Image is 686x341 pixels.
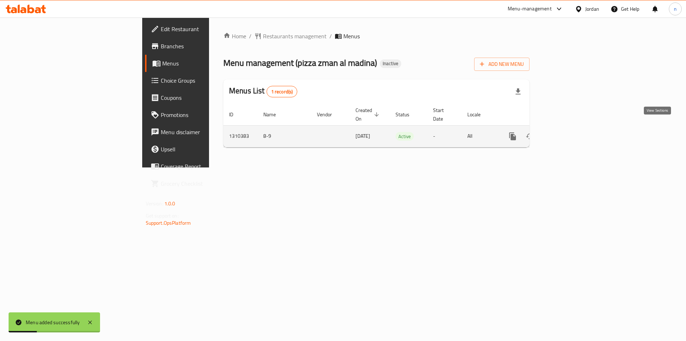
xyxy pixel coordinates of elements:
[498,104,578,126] th: Actions
[509,83,527,100] div: Export file
[162,59,251,68] span: Menus
[223,32,530,40] nav: breadcrumb
[504,128,521,145] button: more
[161,93,251,102] span: Coupons
[145,158,257,175] a: Coverage Report
[263,32,327,40] span: Restaurants management
[267,88,297,95] span: 1 record(s)
[343,32,360,40] span: Menus
[145,106,257,123] a: Promotions
[145,20,257,38] a: Edit Restaurant
[356,131,370,141] span: [DATE]
[26,318,80,326] div: Menu added successfully
[480,60,524,69] span: Add New Menu
[146,218,191,228] a: Support.OpsPlatform
[145,141,257,158] a: Upsell
[356,106,381,123] span: Created On
[164,199,175,208] span: 1.0.0
[263,110,285,119] span: Name
[145,175,257,192] a: Grocery Checklist
[145,123,257,141] a: Menu disclaimer
[329,32,332,40] li: /
[254,32,327,40] a: Restaurants management
[585,5,599,13] div: Jordan
[145,89,257,106] a: Coupons
[223,55,377,71] span: Menu management ( pizza zman al madina )
[258,125,311,147] td: 8-9
[161,179,251,188] span: Grocery Checklist
[380,60,401,67] span: Inactive
[229,86,297,97] h2: Menus List
[145,38,257,55] a: Branches
[161,162,251,171] span: Coverage Report
[674,5,677,13] span: n
[146,211,179,220] span: Get support on:
[161,42,251,50] span: Branches
[508,5,552,13] div: Menu-management
[161,145,251,154] span: Upsell
[474,58,530,71] button: Add New Menu
[267,86,298,97] div: Total records count
[161,111,251,119] span: Promotions
[146,199,163,208] span: Version:
[223,104,578,147] table: enhanced table
[433,106,453,123] span: Start Date
[229,110,243,119] span: ID
[462,125,498,147] td: All
[396,132,414,141] span: Active
[161,25,251,33] span: Edit Restaurant
[396,110,419,119] span: Status
[145,55,257,72] a: Menus
[427,125,462,147] td: -
[467,110,490,119] span: Locale
[161,128,251,136] span: Menu disclaimer
[145,72,257,89] a: Choice Groups
[161,76,251,85] span: Choice Groups
[317,110,341,119] span: Vendor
